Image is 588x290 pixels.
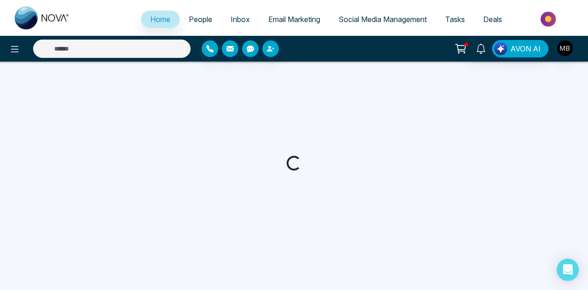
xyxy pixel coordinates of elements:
[474,11,511,28] a: Deals
[180,11,221,28] a: People
[339,15,427,24] span: Social Media Management
[221,11,259,28] a: Inbox
[445,15,465,24] span: Tasks
[492,40,548,57] button: AVON AI
[329,11,436,28] a: Social Media Management
[231,15,250,24] span: Inbox
[483,15,502,24] span: Deals
[557,259,579,281] div: Open Intercom Messenger
[494,42,507,55] img: Lead Flow
[557,40,573,56] img: User Avatar
[141,11,180,28] a: Home
[510,43,541,54] span: AVON AI
[259,11,329,28] a: Email Marketing
[436,11,474,28] a: Tasks
[268,15,320,24] span: Email Marketing
[150,15,170,24] span: Home
[516,9,582,29] img: Market-place.gif
[15,6,70,29] img: Nova CRM Logo
[189,15,212,24] span: People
